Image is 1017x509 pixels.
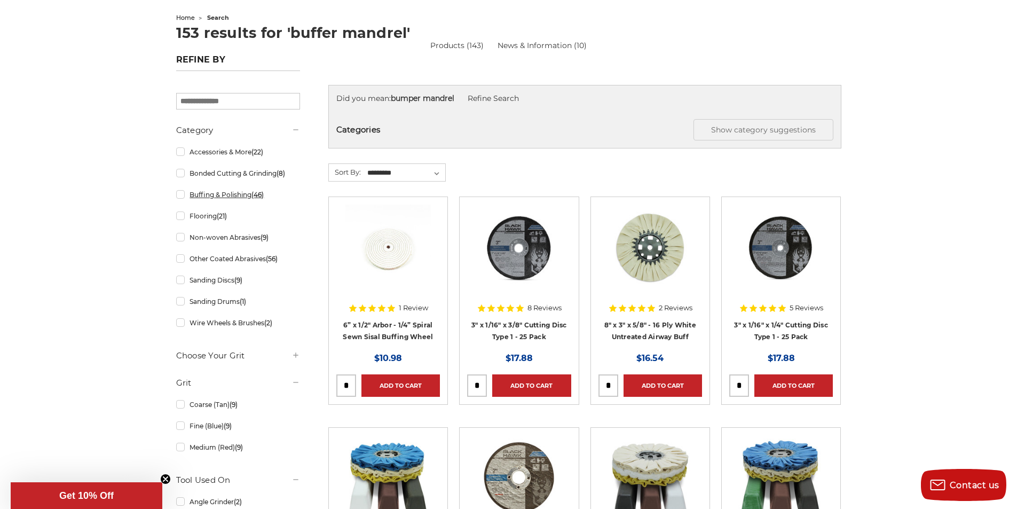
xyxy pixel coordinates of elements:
span: (2) [234,498,242,506]
a: Wire Wheels & Brushes [176,314,300,332]
a: 3" x 1/16" x 1/4" Cutting Disc Type 1 - 25 Pack [734,321,828,341]
a: Add to Cart [754,374,833,397]
label: Sort By: [329,164,361,180]
img: 3" x 1/16" x 3/8" Cutting Disc [476,205,562,290]
span: (46) [251,191,264,199]
a: Other Coated Abrasives [176,249,300,268]
img: 3” x .0625” x 1/4” Die Grinder Cut-Off Wheels by Black Hawk Abrasives [738,205,824,290]
span: $16.54 [636,353,664,363]
a: Buffing & Polishing [176,185,300,204]
span: (21) [217,212,227,220]
a: home [176,14,195,21]
span: (9) [235,443,243,451]
span: 5 Reviews [790,304,823,311]
a: Products (143) [430,41,484,50]
h5: Refine by [176,54,300,71]
span: Contact us [950,480,999,490]
h5: Grit [176,377,300,389]
button: Contact us [921,469,1006,501]
span: (9) [261,233,269,241]
h5: Tool Used On [176,474,300,487]
h5: Choose Your Grit [176,349,300,362]
a: Medium (Red) [176,438,300,457]
a: Coarse (Tan) [176,395,300,414]
h5: Categories [336,119,833,140]
span: (9) [234,276,242,284]
button: Close teaser [160,474,171,484]
a: Add to Cart [492,374,571,397]
a: Bonded Cutting & Grinding [176,164,300,183]
h5: Category [176,124,300,137]
span: (2) [264,319,272,327]
span: (8) [277,169,285,177]
a: 8" x 3" x 5/8" - 16 Ply White Untreated Airway Buff [604,321,696,341]
a: News & Information (10) [498,40,587,51]
a: 6” x 1/2" Arbor - 1/4” Spiral Sewn Sisal Buffing Wheel [336,205,440,308]
span: 2 Reviews [659,304,692,311]
a: 3" x 1/16" x 3/8" Cutting Disc [467,205,571,308]
a: Fine (Blue) [176,417,300,435]
a: Non-woven Abrasives [176,228,300,247]
span: $10.98 [374,353,402,363]
select: Sort By: [366,165,445,181]
span: (1) [240,297,246,306]
span: 8 Reviews [527,304,562,311]
span: (9) [224,422,232,430]
img: 8 inch untreated airway buffing wheel [608,205,693,290]
button: Show category suggestions [693,119,833,140]
a: 8 inch untreated airway buffing wheel [598,205,702,308]
a: Sanding Discs [176,271,300,289]
div: Did you mean: [336,93,833,104]
strong: bumper mandrel [391,93,454,103]
a: Add to Cart [361,374,440,397]
span: Get 10% Off [59,490,114,501]
span: $17.88 [768,353,795,363]
a: Refine Search [468,93,519,103]
span: $17.88 [506,353,533,363]
a: 6” x 1/2" Arbor - 1/4” Spiral Sewn Sisal Buffing Wheel [343,321,433,341]
span: (9) [230,401,238,409]
h1: 153 results for 'buffer mandrel' [176,26,841,40]
span: search [207,14,229,21]
a: 3" x 1/16" x 3/8" Cutting Disc Type 1 - 25 Pack [471,321,567,341]
a: Flooring [176,207,300,225]
a: Accessories & More [176,143,300,161]
div: Get 10% OffClose teaser [11,482,162,509]
a: Sanding Drums [176,292,300,311]
a: Add to Cart [624,374,702,397]
span: 1 Review [399,304,428,311]
img: 6” x 1/2" Arbor - 1/4” Spiral Sewn Sisal Buffing Wheel [345,205,431,290]
span: (22) [251,148,263,156]
a: 3” x .0625” x 1/4” Die Grinder Cut-Off Wheels by Black Hawk Abrasives [729,205,833,308]
span: (56) [266,255,278,263]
